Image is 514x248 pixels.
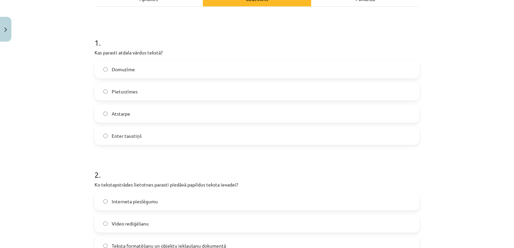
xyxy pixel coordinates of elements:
input: Atstarpe [103,112,108,116]
h1: 2 . [95,158,419,179]
span: Atstarpe [112,110,130,117]
input: Interneta pieslēgumu [103,199,108,204]
span: Pieturzīmes [112,88,138,95]
span: Interneta pieslēgumu [112,198,158,205]
span: Domuzīme [112,66,135,73]
img: icon-close-lesson-0947bae3869378f0d4975bcd49f059093ad1ed9edebbc8119c70593378902aed.svg [4,28,7,32]
span: Video rediģēšanu [112,220,149,227]
input: Pieturzīmes [103,89,108,94]
input: Teksta formatēšanu un objektu iekļaušanu dokumentā [103,244,108,248]
input: Domuzīme [103,67,108,72]
p: Ko tekstapstrādes lietotnes parasti piedāvā papildus teksta ievadei? [95,181,419,188]
h1: 1 . [95,26,419,47]
p: Kas parasti atdala vārdus tekstā? [95,49,419,56]
input: Video rediģēšanu [103,221,108,226]
input: Enter taustiņš [103,134,108,138]
span: Enter taustiņš [112,132,142,139]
